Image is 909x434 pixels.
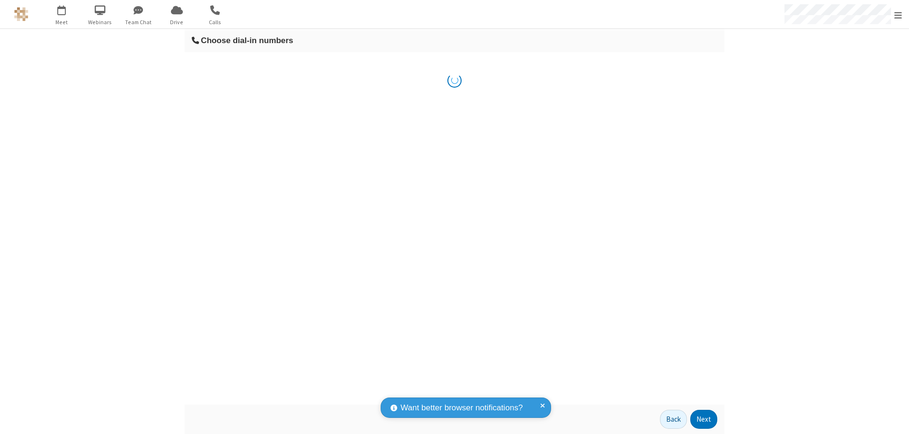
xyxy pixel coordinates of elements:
[14,7,28,21] img: QA Selenium DO NOT DELETE OR CHANGE
[159,18,195,27] span: Drive
[401,402,523,414] span: Want better browser notifications?
[690,410,717,429] button: Next
[197,18,233,27] span: Calls
[201,36,293,45] span: Choose dial-in numbers
[82,18,118,27] span: Webinars
[885,409,902,427] iframe: Chat
[121,18,156,27] span: Team Chat
[44,18,80,27] span: Meet
[660,410,687,429] button: Back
